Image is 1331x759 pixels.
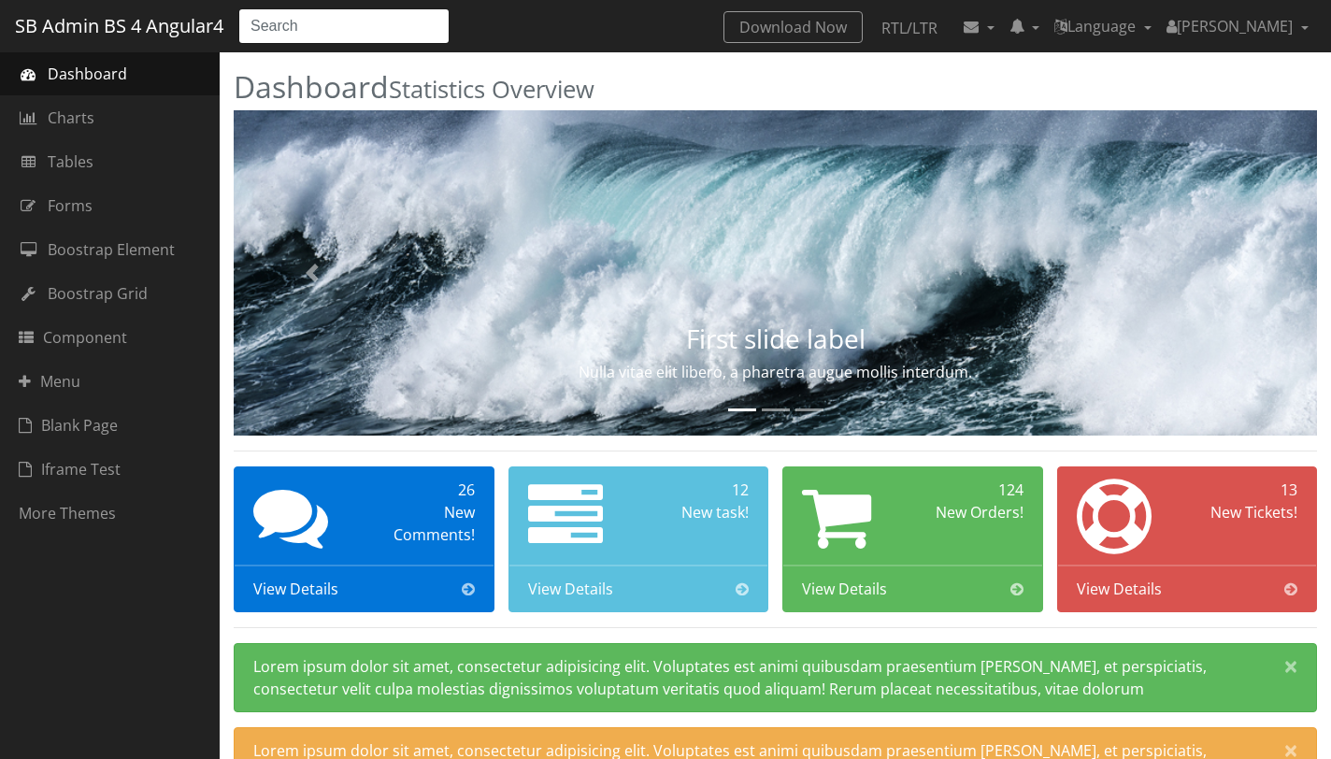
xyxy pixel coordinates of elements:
div: New Orders! [920,501,1023,523]
a: Language [1047,7,1159,45]
div: New Tickets! [1194,501,1297,523]
a: [PERSON_NAME] [1159,7,1316,45]
div: 13 [1194,479,1297,501]
small: Statistics Overview [389,73,594,106]
div: New task! [645,501,749,523]
img: Random first slide [234,110,1317,436]
div: Lorem ipsum dolor sit amet, consectetur adipisicing elit. Voluptates est animi quibusdam praesent... [234,643,1317,712]
div: 12 [645,479,749,501]
button: Close [1266,644,1316,689]
span: View Details [253,578,338,600]
h2: Dashboard [234,70,1317,103]
p: Nulla vitae elit libero, a pharetra augue mollis interdum. [396,361,1154,383]
span: View Details [802,578,887,600]
input: Search [238,8,450,44]
h3: First slide label [396,324,1154,353]
div: 124 [920,479,1023,501]
a: SB Admin BS 4 Angular4 [15,8,223,44]
a: Download Now [723,11,863,43]
div: 26 [371,479,475,501]
span: View Details [528,578,613,600]
span: × [1284,653,1297,679]
a: RTL/LTR [866,11,952,45]
span: View Details [1077,578,1162,600]
div: New Comments! [371,501,475,546]
span: Menu [19,370,80,393]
